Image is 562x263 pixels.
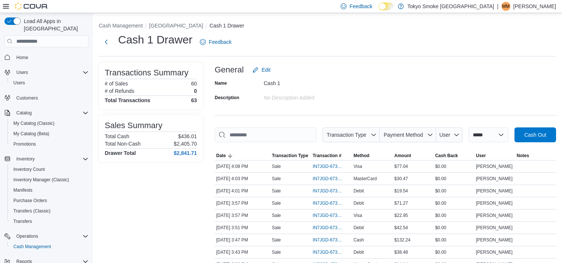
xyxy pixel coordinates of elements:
button: Edit [250,62,273,77]
button: Cash Management [7,241,91,252]
div: [DATE] 4:08 PM [215,162,270,171]
span: Inventory Manager (Classic) [13,177,69,183]
span: [PERSON_NAME] [476,225,513,231]
div: [DATE] 3:47 PM [215,236,270,244]
span: $71.27 [394,200,408,206]
div: $0.00 [433,223,474,232]
a: Purchase Orders [10,196,50,205]
span: IN7JGD-6732115 [313,249,343,255]
span: [PERSON_NAME] [476,212,513,218]
h3: Sales Summary [105,121,162,130]
button: My Catalog (Beta) [7,129,91,139]
nav: An example of EuiBreadcrumbs [99,22,556,31]
span: Cash [354,237,364,243]
span: Transfers (Classic) [10,207,88,215]
h3: Transactions Summary [105,68,188,77]
span: Customers [13,93,88,103]
p: Sale [272,237,281,243]
span: Debit [354,200,364,206]
span: Inventory [13,155,88,163]
p: Sale [272,249,281,255]
span: Cash Out [524,131,546,139]
span: IN7JGD-6732255 [313,163,343,169]
span: User [476,153,486,159]
div: [DATE] 3:57 PM [215,211,270,220]
h4: Total Transactions [105,97,150,103]
div: $0.00 [433,186,474,195]
span: $132.24 [394,237,410,243]
button: Amount [393,151,434,160]
span: Customers [16,95,38,101]
a: Promotions [10,140,39,149]
span: $22.95 [394,212,408,218]
span: Amount [394,153,411,159]
span: [PERSON_NAME] [476,188,513,194]
a: Customers [13,94,41,103]
div: $0.00 [433,211,474,220]
a: Inventory Manager (Classic) [10,175,72,184]
div: No Description added [264,92,363,101]
button: Date [215,151,270,160]
button: Payment Method [380,127,436,142]
span: My Catalog (Classic) [10,119,88,128]
button: IN7JGD-6732210 [313,186,351,195]
button: Transaction Type [322,127,380,142]
div: $0.00 [433,248,474,257]
h3: General [215,65,244,74]
button: Inventory [13,155,38,163]
span: Purchase Orders [10,196,88,205]
button: Transfers (Classic) [7,206,91,216]
span: [PERSON_NAME] [476,200,513,206]
a: Manifests [10,186,35,195]
span: Home [13,52,88,62]
h6: Total Cash [105,133,129,139]
button: Catalog [1,108,91,118]
span: Catalog [16,110,32,116]
a: Inventory Count [10,165,48,174]
p: 60 [191,81,197,87]
h4: $2,841.71 [174,150,197,156]
span: $42.54 [394,225,408,231]
input: This is a search bar. As you type, the results lower in the page will automatically filter. [215,127,316,142]
span: Debit [354,225,364,231]
div: $0.00 [433,162,474,171]
button: Cash Out [514,127,556,142]
img: Cova [15,3,48,10]
button: Cash Management [99,23,143,29]
span: Notes [517,153,529,159]
span: Method [354,153,370,159]
p: Sale [272,163,281,169]
span: Edit [261,66,270,74]
span: Transfers [13,218,32,224]
button: Transfers [7,216,91,227]
button: Notes [515,151,556,160]
div: [DATE] 4:03 PM [215,174,270,183]
button: IN7JGD-6732226 [313,174,351,183]
div: $0.00 [433,174,474,183]
span: Debit [354,188,364,194]
button: Operations [1,231,91,241]
div: Matthew Marshall [501,2,510,11]
div: [DATE] 3:51 PM [215,223,270,232]
span: Cash Back [435,153,458,159]
span: Load All Apps in [GEOGRAPHIC_DATA] [21,17,88,32]
h4: Drawer Total [105,150,136,156]
button: Users [13,68,31,77]
span: Transaction Type [327,132,366,138]
p: Sale [272,212,281,218]
span: Operations [16,233,38,239]
span: [PERSON_NAME] [476,249,513,255]
div: $0.00 [433,236,474,244]
span: IN7JGD-6732194 [313,200,343,206]
button: Cash 1 Drawer [209,23,244,29]
button: Purchase Orders [7,195,91,206]
span: Date [216,153,226,159]
span: Cash Management [13,244,51,250]
label: Description [215,95,239,101]
span: Inventory Count [10,165,88,174]
span: IN7JGD-6732186 [313,212,343,218]
span: Payment Method [384,132,423,138]
p: Tokyo Smoke [GEOGRAPHIC_DATA] [407,2,494,11]
button: [GEOGRAPHIC_DATA] [149,23,203,29]
span: $30.47 [394,176,408,182]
